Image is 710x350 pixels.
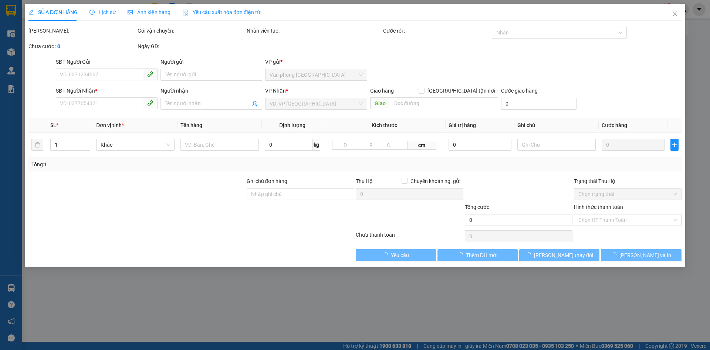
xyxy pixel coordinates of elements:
div: SĐT Người Gửi [56,58,158,66]
label: Ghi chú đơn hàng [247,178,287,184]
div: Chưa cước : [28,42,136,50]
div: Cước rồi : [383,27,491,35]
input: Ghi Chú [518,139,596,151]
span: [GEOGRAPHIC_DATA] tận nơi [425,87,498,95]
span: Cước hàng [602,122,627,128]
span: Giá trị hàng [449,122,476,128]
span: Thêm ĐH mới [466,251,497,259]
span: Đơn vị tính [97,122,124,128]
div: SĐT Người Nhận [56,87,158,95]
button: Thêm ĐH mới [437,249,518,261]
input: R [358,141,384,150]
input: Dọc đường [390,97,498,109]
span: Giao [370,97,390,109]
span: loading [611,252,619,257]
span: clock-circle [89,10,95,15]
div: [PERSON_NAME]: [28,27,136,35]
span: SỬA ĐƠN HÀNG [28,9,78,15]
div: Chưa thanh toán [355,231,464,244]
div: Người nhận [160,87,262,95]
span: Ảnh kiện hàng [128,9,170,15]
div: Nhân viên tạo: [247,27,382,35]
input: VD: Bàn, Ghế [180,139,259,151]
span: phone [147,71,153,77]
div: Ngày GD: [138,42,245,50]
span: Yêu cầu xuất hóa đơn điện tử [182,9,260,15]
span: Tổng cước [465,204,489,210]
span: picture [128,10,133,15]
button: Yêu cầu [356,249,436,261]
input: Cước giao hàng [501,98,577,110]
span: Chọn trạng thái [578,189,677,200]
span: loading [526,252,534,257]
button: plus [671,139,679,151]
span: loading [458,252,466,257]
input: 0 [602,139,665,151]
th: Ghi chú [515,118,599,133]
button: [PERSON_NAME] và In [601,249,682,261]
label: Cước giao hàng [501,88,538,94]
input: Ghi chú đơn hàng [247,188,354,200]
span: Văn phòng Đà Nẵng [270,69,363,80]
span: Giao hàng [370,88,394,94]
span: Chuyển khoản ng. gửi [408,177,463,185]
div: Trạng thái Thu Hộ [574,177,682,185]
div: VP gửi [266,58,367,66]
img: icon [182,10,188,16]
input: D [332,141,359,150]
span: VP Nhận [266,88,286,94]
span: loading [383,252,391,257]
div: Tổng: 1 [31,160,274,169]
label: Hình thức thanh toán [574,204,623,210]
button: Close [665,4,685,24]
span: Kích thước [372,122,397,128]
span: kg [313,139,320,151]
button: delete [31,139,43,151]
div: Người gửi [160,58,262,66]
span: cm [408,141,436,150]
span: phone [147,100,153,106]
span: Yêu cầu [391,251,409,259]
span: edit [28,10,34,15]
input: C [384,141,408,150]
span: Thu Hộ [356,178,373,184]
div: Gói vận chuyển: [138,27,245,35]
span: Khác [101,139,170,150]
span: [PERSON_NAME] thay đổi [534,251,593,259]
span: Tên hàng [180,122,202,128]
span: plus [671,142,678,148]
span: [PERSON_NAME] và In [619,251,671,259]
button: [PERSON_NAME] thay đổi [519,249,599,261]
b: 0 [57,43,60,49]
span: close [672,11,678,17]
span: Định lượng [279,122,305,128]
span: user-add [252,101,258,107]
span: SL [50,122,56,128]
span: Lịch sử [89,9,116,15]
